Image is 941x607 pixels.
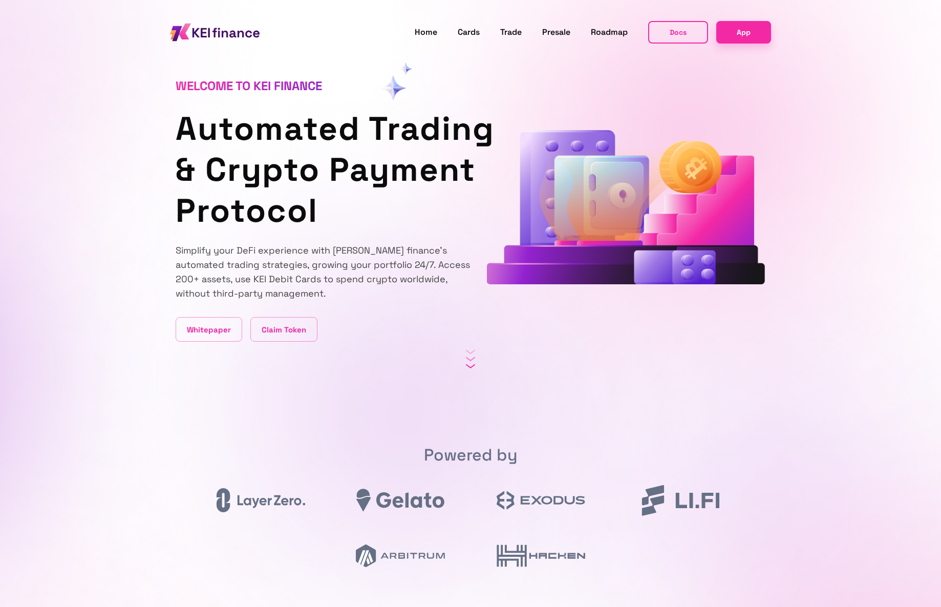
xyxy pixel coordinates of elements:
[591,26,628,39] a: Roadmap
[648,21,708,44] button: Docs
[170,20,260,44] img: KEI finance
[250,317,317,342] a: Claim Token
[496,545,585,567] img: hacken-full.svg
[176,108,470,231] h1: Automated Trading & Crypto Payment Protocol
[176,442,765,468] p: Powered by
[716,21,771,43] a: App
[415,26,437,39] a: Home
[176,317,242,342] a: Whitepaper
[458,26,480,39] a: Cards
[487,130,765,288] div: animation
[176,78,322,94] span: Welcome to KEI finance
[466,350,475,368] img: scroll-icon.svg
[356,545,445,567] img: arb-full.svg
[356,489,445,512] img: gelato-full.svg
[542,26,570,39] a: Presale
[216,488,305,512] img: layer-zero-full.svg
[496,491,585,510] img: exodus-full.svg
[500,26,522,39] a: Trade
[176,243,470,301] p: Simplify your DeFi experience with [PERSON_NAME] finance's automated trading strategies, growing ...
[641,485,719,516] img: lifi-full.svg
